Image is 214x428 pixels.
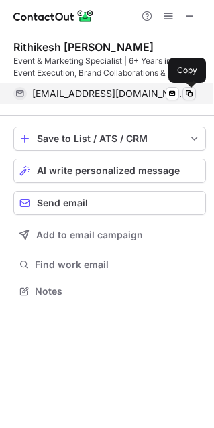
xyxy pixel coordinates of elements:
div: Event & Marketing Specialist | 6+ Years in Live Event Execution, Brand Collaborations & Celebrity... [13,55,206,79]
button: Add to email campaign [13,223,206,247]
img: ContactOut v5.3.10 [13,8,94,24]
button: Find work email [13,255,206,274]
span: Add to email campaign [36,230,143,240]
span: Find work email [35,259,201,271]
span: [EMAIL_ADDRESS][DOMAIN_NAME] [32,88,186,100]
div: Save to List / ATS / CRM [37,133,182,144]
button: save-profile-one-click [13,127,206,151]
span: AI write personalized message [37,165,180,176]
div: Rithikesh [PERSON_NAME] [13,40,154,54]
span: Notes [35,285,201,297]
span: Send email [37,198,88,208]
button: Notes [13,282,206,301]
button: AI write personalized message [13,159,206,183]
button: Send email [13,191,206,215]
